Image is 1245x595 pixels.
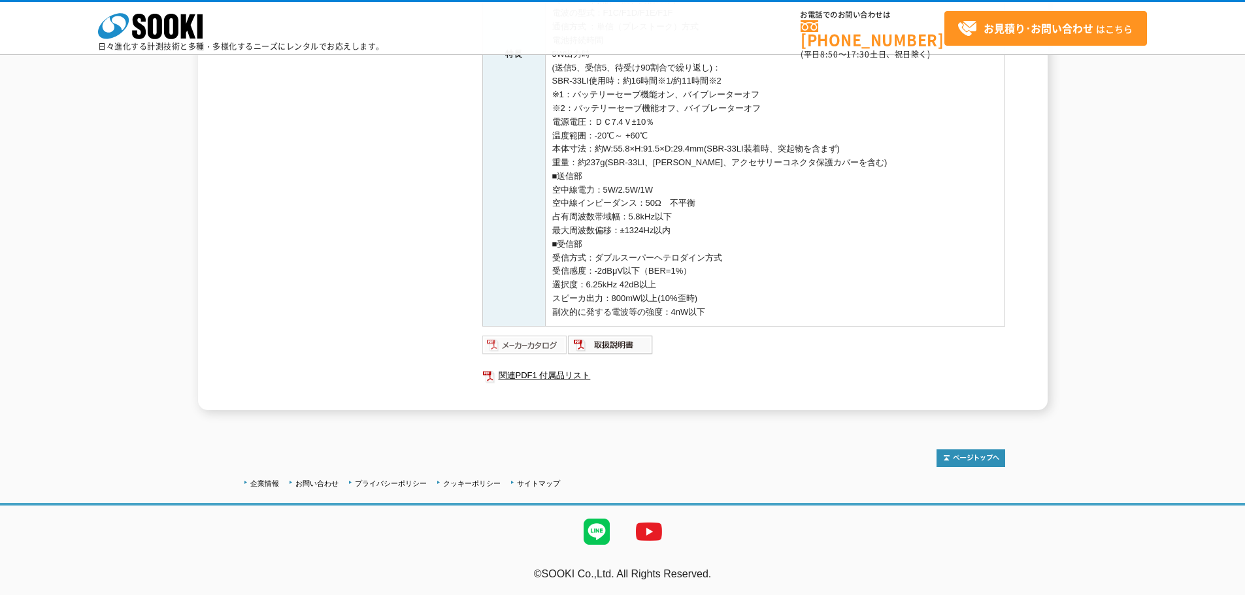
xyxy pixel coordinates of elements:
span: お電話でのお問い合わせは [801,11,944,19]
img: トップページへ [937,449,1005,467]
a: プライバシーポリシー [355,479,427,487]
span: (平日 ～ 土日、祝日除く) [801,48,930,60]
a: テストMail [1195,582,1245,593]
img: 取扱説明書 [568,334,654,355]
a: 取扱説明書 [568,343,654,353]
a: お見積り･お問い合わせはこちら [944,11,1147,46]
img: YouTube [623,506,675,558]
img: メーカーカタログ [482,334,568,355]
span: 8:50 [820,48,838,60]
a: 関連PDF1 付属品リスト [482,367,1005,384]
span: 17:30 [846,48,870,60]
strong: お見積り･お問い合わせ [984,20,1093,36]
a: サイトマップ [517,479,560,487]
img: LINE [571,506,623,558]
a: クッキーポリシー [443,479,501,487]
p: 日々進化する計測技術と多種・多様化するニーズにレンタルでお応えします。 [98,42,384,50]
span: はこちら [957,19,1133,39]
a: メーカーカタログ [482,343,568,353]
a: [PHONE_NUMBER] [801,20,944,47]
a: 企業情報 [250,479,279,487]
a: お問い合わせ [295,479,339,487]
